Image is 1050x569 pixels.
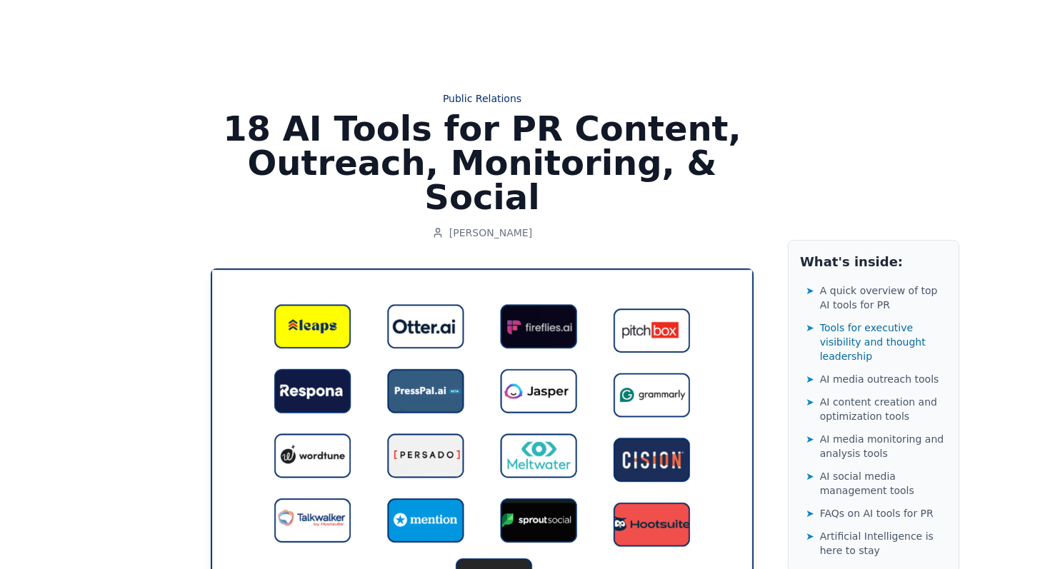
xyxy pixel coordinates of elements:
span: AI content creation and optimization tools [820,395,947,423]
span: ➤ [806,506,814,520]
span: [PERSON_NAME] [449,226,532,240]
h1: 18 AI Tools for PR Content, Outreach, Monitoring, & Social [211,111,754,214]
h2: What's inside: [800,252,947,272]
a: ➤AI media outreach tools [806,369,947,389]
a: ➤AI media monitoring and analysis tools [806,429,947,463]
a: ➤AI content creation and optimization tools [806,392,947,426]
a: ➤Artificial Intelligence is here to stay [806,526,947,560]
span: A quick overview of top AI tools for PR [820,283,947,312]
span: ➤ [806,529,814,543]
span: AI media outreach tools [820,372,939,386]
span: AI social media management tools [820,469,947,498]
span: ➤ [806,432,814,446]
span: ➤ [806,395,814,409]
a: Public Relations [211,91,754,106]
span: Tools for executive visibility and thought leadership [820,321,947,363]
a: ➤Tools for executive visibility and thought leadership [806,318,947,366]
a: ➤FAQs on AI tools for PR [806,503,947,523]
a: [PERSON_NAME] [432,226,532,240]
span: ➤ [806,283,814,298]
span: ➤ [806,469,814,483]
span: Artificial Intelligence is here to stay [820,529,947,558]
span: ➤ [806,372,814,386]
a: ➤AI social media management tools [806,466,947,500]
span: AI media monitoring and analysis tools [820,432,947,460]
span: FAQs on AI tools for PR [820,506,934,520]
a: ➤A quick overview of top AI tools for PR [806,281,947,315]
span: ➤ [806,321,814,335]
